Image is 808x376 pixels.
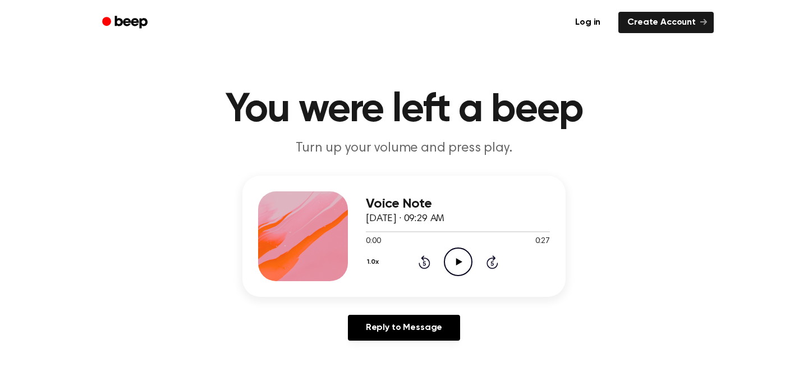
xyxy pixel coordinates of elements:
span: [DATE] · 09:29 AM [366,214,444,224]
a: Log in [564,10,612,35]
h1: You were left a beep [117,90,691,130]
a: Reply to Message [348,315,460,341]
p: Turn up your volume and press play. [189,139,619,158]
span: 0:27 [535,236,550,247]
a: Create Account [618,12,714,33]
h3: Voice Note [366,196,550,212]
a: Beep [94,12,158,34]
span: 0:00 [366,236,380,247]
button: 1.0x [366,253,383,272]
